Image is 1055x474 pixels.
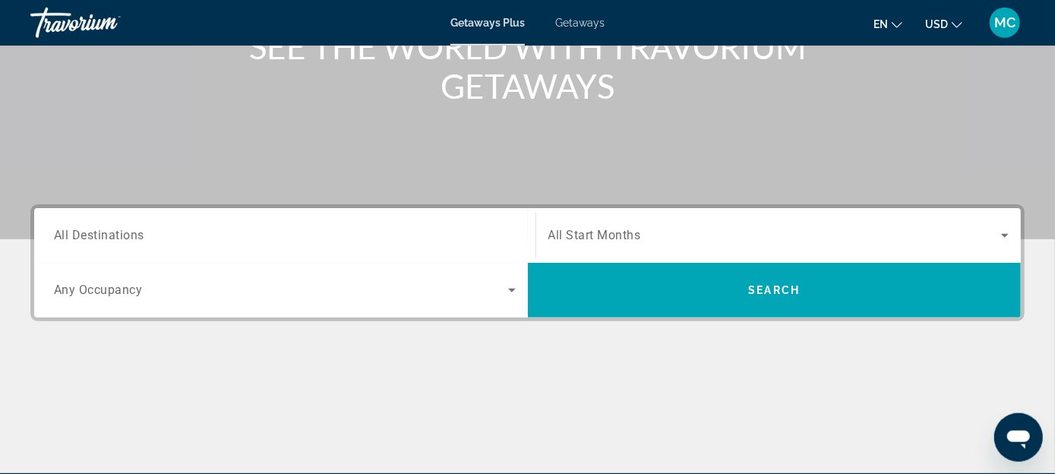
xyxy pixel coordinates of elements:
a: Getaways [555,17,605,29]
button: Change language [873,13,902,35]
span: USD [925,18,948,30]
button: User Menu [985,7,1025,39]
span: Any Occupancy [54,283,143,298]
span: All Destinations [54,228,144,242]
span: All Start Months [548,229,641,243]
button: Change currency [925,13,962,35]
iframe: Button to launch messaging window [994,413,1043,462]
a: Travorium [30,3,182,43]
a: Getaways Plus [450,17,525,29]
button: Search [528,263,1022,318]
span: Search [748,284,800,296]
span: en [873,18,888,30]
div: Search widget [34,208,1021,318]
h1: SEE THE WORLD WITH TRAVORIUM GETAWAYS [243,27,813,106]
span: MC [994,15,1016,30]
